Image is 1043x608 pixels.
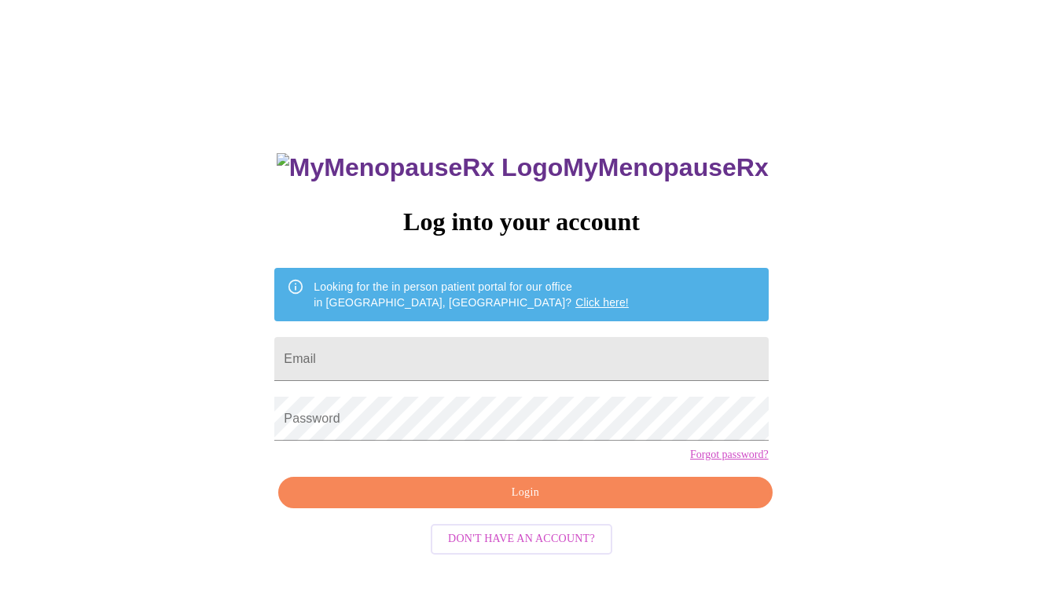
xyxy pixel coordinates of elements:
a: Don't have an account? [427,531,616,544]
button: Don't have an account? [431,524,612,555]
button: Login [278,477,772,509]
h3: Log into your account [274,207,768,236]
a: Forgot password? [690,449,769,461]
a: Click here! [575,296,629,309]
span: Don't have an account? [448,529,595,549]
div: Looking for the in person patient portal for our office in [GEOGRAPHIC_DATA], [GEOGRAPHIC_DATA]? [314,273,629,317]
img: MyMenopauseRx Logo [277,153,563,182]
span: Login [296,483,754,503]
h3: MyMenopauseRx [277,153,769,182]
